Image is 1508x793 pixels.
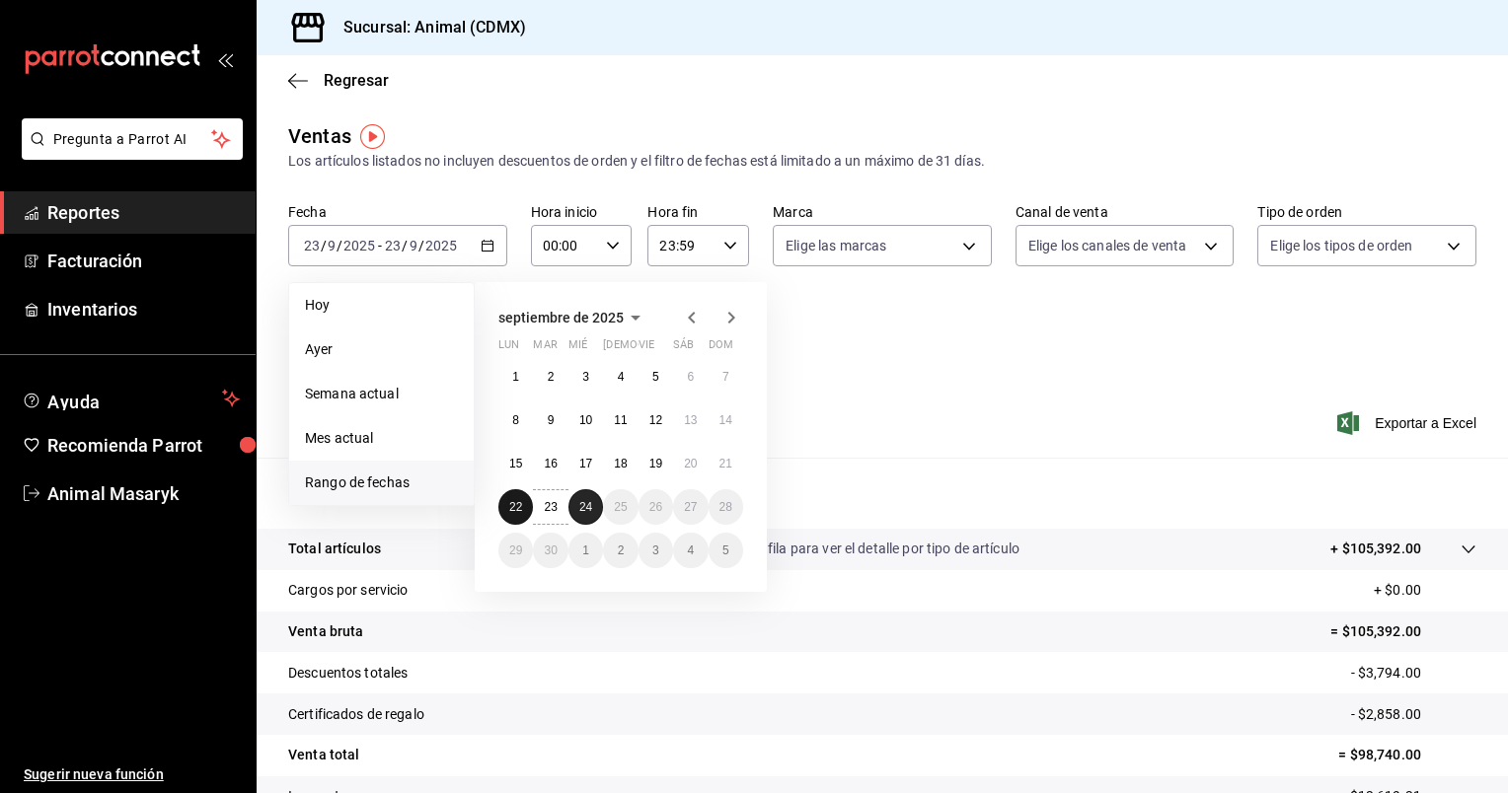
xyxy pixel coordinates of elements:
[709,446,743,481] button: 21 de septiembre de 2025
[498,338,519,359] abbr: lunes
[418,238,424,253] span: /
[684,413,697,427] abbr: 13 de septiembre de 2025
[687,543,694,557] abbr: 4 de octubre de 2025
[328,16,526,39] h3: Sucursal: Animal (CDMX)
[603,489,638,525] button: 25 de septiembre de 2025
[568,533,603,568] button: 1 de octubre de 2025
[568,489,603,525] button: 24 de septiembre de 2025
[1351,663,1476,684] p: - $3,794.00
[305,295,458,316] span: Hoy
[53,129,212,150] span: Pregunta a Parrot AI
[647,205,749,219] label: Hora fin
[603,533,638,568] button: 2 de octubre de 2025
[512,370,519,384] abbr: 1 de septiembre de 2025
[305,472,458,493] span: Rango de fechas
[618,370,625,384] abbr: 4 de septiembre de 2025
[533,533,567,568] button: 30 de septiembre de 2025
[303,238,321,253] input: --
[579,500,592,514] abbr: 24 de septiembre de 2025
[548,370,555,384] abbr: 2 de septiembre de 2025
[673,338,694,359] abbr: sábado
[288,481,1476,505] p: Resumen
[288,621,363,642] p: Venta bruta
[649,413,662,427] abbr: 12 de septiembre de 2025
[509,457,522,470] abbr: 15 de septiembre de 2025
[498,310,624,325] span: septiembre de 2025
[786,236,886,255] span: Elige las marcas
[424,238,458,253] input: ----
[1351,704,1476,725] p: - $2,858.00
[409,238,418,253] input: --
[22,118,243,160] button: Pregunta a Parrot AI
[548,413,555,427] abbr: 9 de septiembre de 2025
[649,500,662,514] abbr: 26 de septiembre de 2025
[1338,745,1476,765] p: = $98,740.00
[47,199,240,226] span: Reportes
[360,124,385,149] img: Tooltip marker
[719,457,732,470] abbr: 21 de septiembre de 2025
[288,580,409,601] p: Cargos por servicio
[531,205,633,219] label: Hora inicio
[533,489,567,525] button: 23 de septiembre de 2025
[498,306,647,329] button: septiembre de 2025
[533,359,567,395] button: 2 de septiembre de 2025
[722,543,729,557] abbr: 5 de octubre de 2025
[305,339,458,360] span: Ayer
[1257,205,1476,219] label: Tipo de orden
[614,500,627,514] abbr: 25 de septiembre de 2025
[288,704,424,725] p: Certificados de regalo
[498,489,533,525] button: 22 de septiembre de 2025
[568,402,603,438] button: 10 de septiembre de 2025
[544,543,557,557] abbr: 30 de septiembre de 2025
[673,446,708,481] button: 20 de septiembre de 2025
[498,446,533,481] button: 15 de septiembre de 2025
[673,489,708,525] button: 27 de septiembre de 2025
[509,500,522,514] abbr: 22 de septiembre de 2025
[639,446,673,481] button: 19 de septiembre de 2025
[498,402,533,438] button: 8 de septiembre de 2025
[582,370,589,384] abbr: 3 de septiembre de 2025
[509,543,522,557] abbr: 29 de septiembre de 2025
[618,543,625,557] abbr: 2 de octubre de 2025
[533,402,567,438] button: 9 de septiembre de 2025
[321,238,327,253] span: /
[533,338,557,359] abbr: martes
[722,370,729,384] abbr: 7 de septiembre de 2025
[719,413,732,427] abbr: 14 de septiembre de 2025
[568,446,603,481] button: 17 de septiembre de 2025
[1016,205,1235,219] label: Canal de venta
[709,533,743,568] button: 5 de octubre de 2025
[47,432,240,459] span: Recomienda Parrot
[568,338,587,359] abbr: miércoles
[639,359,673,395] button: 5 de septiembre de 2025
[709,402,743,438] button: 14 de septiembre de 2025
[288,539,381,559] p: Total artículos
[544,457,557,470] abbr: 16 de septiembre de 2025
[47,248,240,274] span: Facturación
[639,489,673,525] button: 26 de septiembre de 2025
[1028,236,1186,255] span: Elige los canales de venta
[579,413,592,427] abbr: 10 de septiembre de 2025
[603,338,719,359] abbr: jueves
[1270,236,1412,255] span: Elige los tipos de orden
[1341,411,1476,435] span: Exportar a Excel
[217,51,233,67] button: open_drawer_menu
[327,238,337,253] input: --
[337,238,342,253] span: /
[1330,621,1476,642] p: = $105,392.00
[639,402,673,438] button: 12 de septiembre de 2025
[639,338,654,359] abbr: viernes
[673,533,708,568] button: 4 de octubre de 2025
[582,543,589,557] abbr: 1 de octubre de 2025
[692,539,1019,559] p: Da clic en la fila para ver el detalle por tipo de artículo
[649,457,662,470] abbr: 19 de septiembre de 2025
[614,413,627,427] abbr: 11 de septiembre de 2025
[603,446,638,481] button: 18 de septiembre de 2025
[288,663,408,684] p: Descuentos totales
[652,370,659,384] abbr: 5 de septiembre de 2025
[47,387,214,410] span: Ayuda
[14,143,243,164] a: Pregunta a Parrot AI
[47,480,240,507] span: Animal Masaryk
[639,533,673,568] button: 3 de octubre de 2025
